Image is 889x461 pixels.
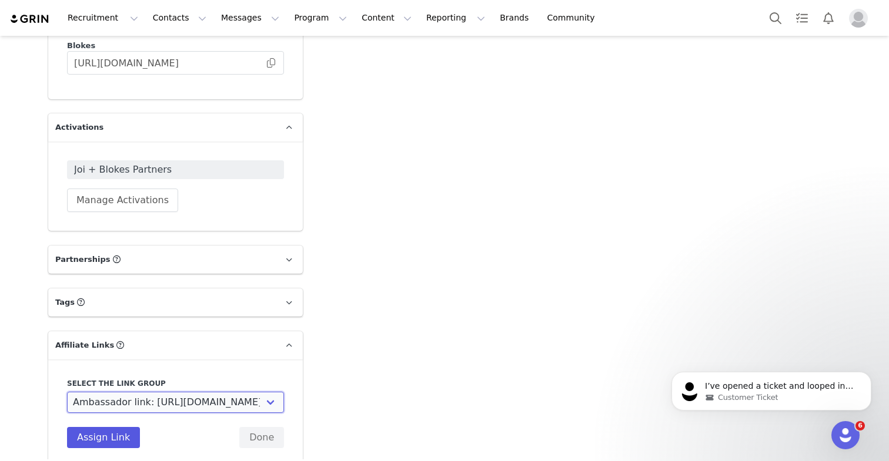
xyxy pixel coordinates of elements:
[763,5,788,31] button: Search
[419,5,492,31] button: Reporting
[51,34,202,137] span: I’ve opened a ticket and looped in our team so they can help you out. ​ Specific details like tho...
[789,5,815,31] a: Tasks
[287,5,354,31] button: Program
[146,5,213,31] button: Contacts
[493,5,539,31] a: Brands
[64,45,124,56] span: Customer Ticket
[540,5,607,31] a: Community
[55,297,75,308] span: Tags
[55,122,103,133] span: Activations
[239,427,284,448] button: Done
[355,5,419,31] button: Content
[9,9,483,22] body: Rich Text Area. Press ALT-0 for help.
[9,14,51,25] img: grin logo
[55,254,111,265] span: Partnerships
[831,421,860,449] iframe: Intercom live chat
[67,378,284,389] label: Select the link group
[855,421,865,430] span: 6
[849,9,868,28] img: placeholder-profile.jpg
[654,347,889,429] iframe: Intercom notifications message
[67,189,178,212] button: Manage Activations
[67,41,95,50] span: Blokes
[214,5,286,31] button: Messages
[74,163,277,177] span: Joi + Blokes Partners
[842,9,880,28] button: Profile
[67,427,140,448] button: Assign Link
[61,5,145,31] button: Recruitment
[816,5,841,31] button: Notifications
[55,339,114,351] span: Affiliate Links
